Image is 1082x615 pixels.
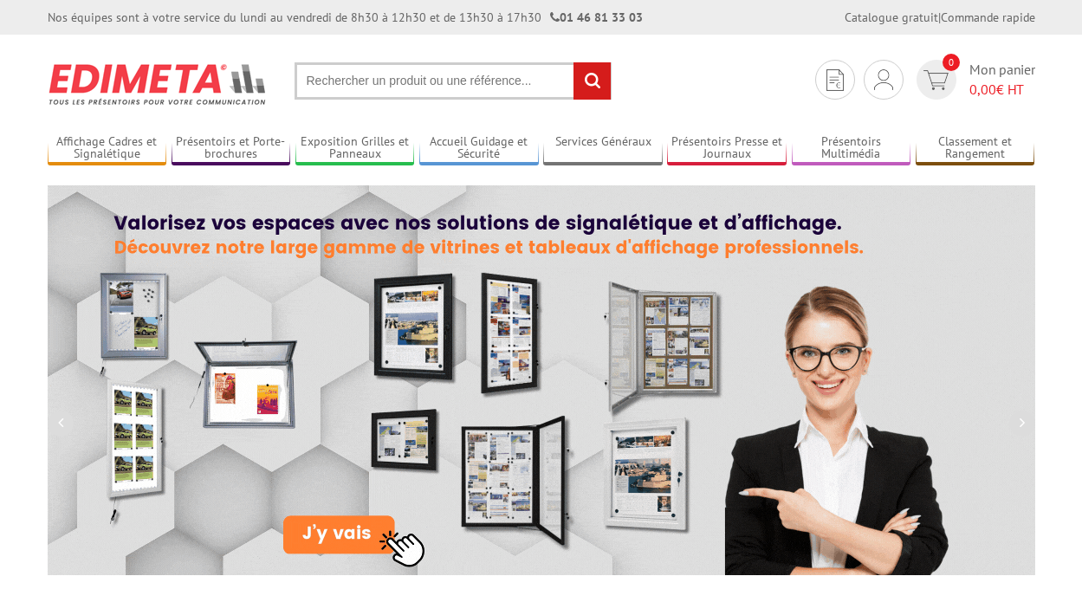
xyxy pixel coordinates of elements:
[845,9,1035,26] div: |
[48,52,269,116] img: Présentoir, panneau, stand - Edimeta - PLV, affichage, mobilier bureau, entreprise
[48,134,167,163] a: Affichage Cadres et Signalétique
[792,134,911,163] a: Présentoirs Multimédia
[969,80,1035,100] span: € HT
[550,10,643,25] strong: 01 46 81 33 03
[912,60,1035,100] a: devis rapide 0 Mon panier 0,00€ HT
[295,62,612,100] input: Rechercher un produit ou une référence...
[874,69,893,90] img: devis rapide
[419,134,539,163] a: Accueil Guidage et Sécurité
[969,81,996,98] span: 0,00
[969,60,1035,100] span: Mon panier
[923,70,949,90] img: devis rapide
[48,9,643,26] div: Nos équipes sont à votre service du lundi au vendredi de 8h30 à 12h30 et de 13h30 à 17h30
[667,134,787,163] a: Présentoirs Presse et Journaux
[543,134,663,163] a: Services Généraux
[573,62,611,100] input: rechercher
[826,69,844,91] img: devis rapide
[943,54,960,71] span: 0
[845,10,938,25] a: Catalogue gratuit
[941,10,1035,25] a: Commande rapide
[295,134,415,163] a: Exposition Grilles et Panneaux
[916,134,1035,163] a: Classement et Rangement
[172,134,291,163] a: Présentoirs et Porte-brochures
